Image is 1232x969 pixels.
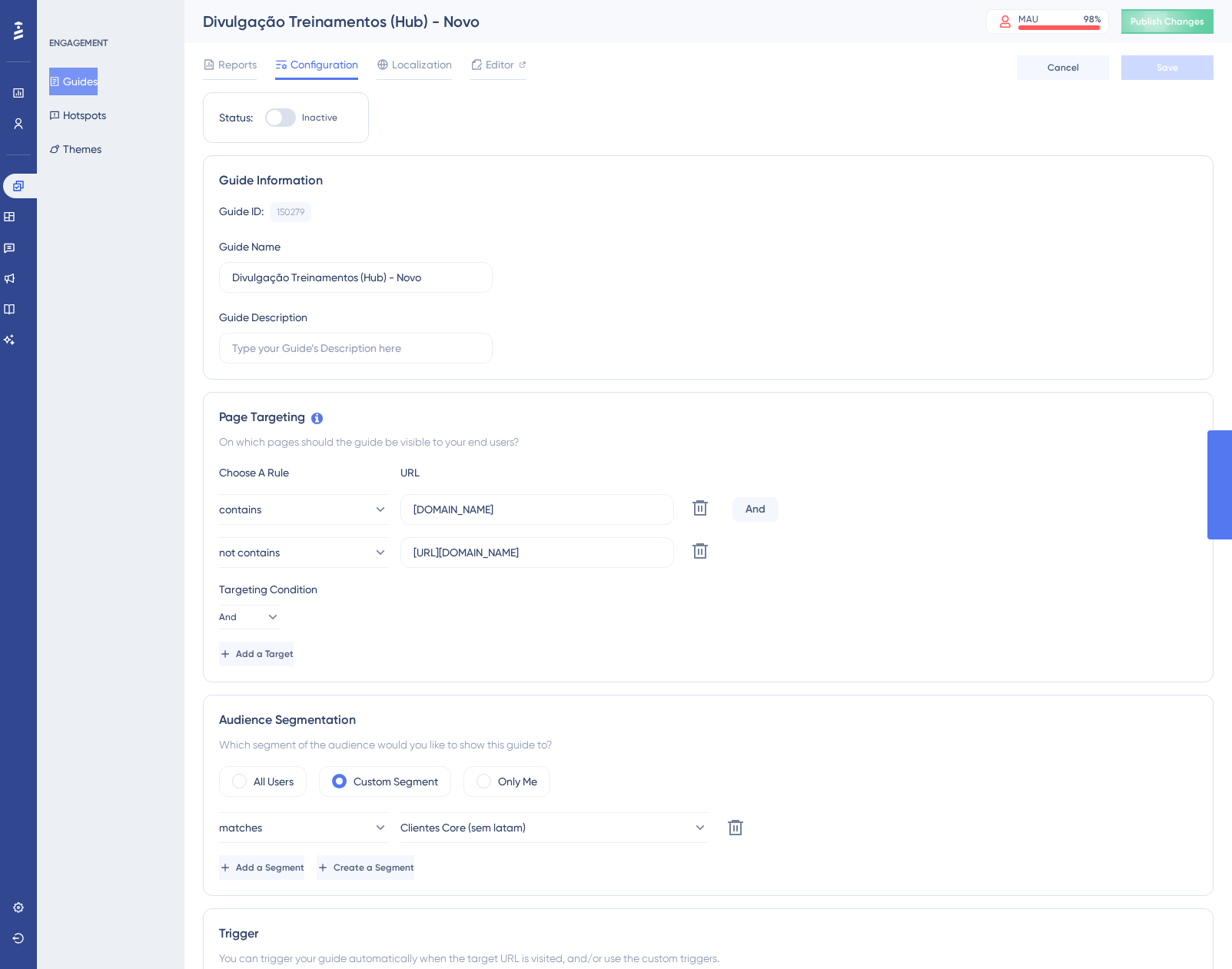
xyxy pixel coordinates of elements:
[219,611,237,623] span: And
[400,818,526,837] span: Clientes Core (sem latam)
[291,55,358,74] span: Configuration
[219,924,1197,943] div: Trigger
[219,580,1197,599] div: Targeting Condition
[1121,55,1214,80] button: Save
[219,735,1197,754] div: Which segment of the audience would you like to show this guide to?
[1018,13,1038,25] div: MAU
[232,269,480,286] input: Type your Guide’s Name here
[254,772,294,791] label: All Users
[1121,9,1214,34] button: Publish Changes
[277,206,304,218] div: 150279
[219,543,280,562] span: not contains
[219,605,281,629] button: And
[219,642,294,666] button: Add a Target
[219,537,388,568] button: not contains
[413,544,661,561] input: yourwebsite.com/path
[219,949,1197,967] div: You can trigger your guide automatically when the target URL is visited, and/or use the custom tr...
[49,37,108,49] div: ENGAGEMENT
[219,855,304,880] button: Add a Segment
[317,855,414,880] button: Create a Segment
[302,111,337,124] span: Inactive
[1084,13,1101,25] div: 98 %
[219,433,1197,451] div: On which pages should the guide be visible to your end users?
[1131,15,1204,28] span: Publish Changes
[49,68,98,95] button: Guides
[219,711,1197,729] div: Audience Segmentation
[236,648,294,660] span: Add a Target
[486,55,514,74] span: Editor
[392,55,452,74] span: Localization
[219,494,388,525] button: contains
[218,55,257,74] span: Reports
[219,463,388,482] div: Choose A Rule
[219,500,261,519] span: contains
[49,135,101,163] button: Themes
[219,812,388,843] button: matches
[1017,55,1109,80] button: Cancel
[1157,61,1178,74] span: Save
[732,497,779,522] div: And
[413,501,661,518] input: yourwebsite.com/path
[498,772,537,791] label: Only Me
[219,818,262,837] span: matches
[219,408,1197,426] div: Page Targeting
[219,171,1197,190] div: Guide Information
[1048,61,1079,74] span: Cancel
[232,340,480,357] input: Type your Guide’s Description here
[219,308,307,327] div: Guide Description
[334,861,414,874] span: Create a Segment
[49,101,106,129] button: Hotspots
[354,772,438,791] label: Custom Segment
[203,11,948,32] div: Divulgação Treinamentos (Hub) - Novo
[219,237,281,256] div: Guide Name
[1167,908,1214,954] iframe: UserGuiding AI Assistant Launcher
[400,812,708,843] button: Clientes Core (sem latam)
[400,463,570,482] div: URL
[219,108,253,127] div: Status:
[219,202,264,222] div: Guide ID:
[236,861,304,874] span: Add a Segment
